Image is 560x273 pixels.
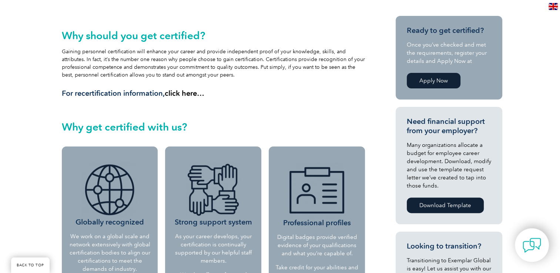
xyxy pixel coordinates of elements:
[62,89,365,98] h3: For recertification information,
[407,141,491,190] p: Many organizations allocate a budget for employee career development. Download, modify and use th...
[62,121,365,133] h2: Why get certified with us?
[171,162,256,227] h3: Strong support system
[171,232,256,265] p: As your career develops, your certification is continually supported by our helpful staff members.
[67,162,152,227] h3: Globally recognized
[275,233,359,257] p: Digital badges provide verified evidence of your qualifications and what you’re capable of.
[407,41,491,65] p: Once you’ve checked and met the requirements, register your details and Apply Now at
[62,30,365,41] h2: Why should you get certified?
[407,198,484,213] a: Download Template
[165,89,204,98] a: click here…
[407,242,491,251] h3: Looking to transition?
[407,26,491,35] h3: Ready to get certified?
[407,117,491,135] h3: Need financial support from your employer?
[523,236,541,255] img: contact-chat.png
[62,30,365,98] div: Gaining personnel certification will enhance your career and provide independent proof of your kn...
[11,257,50,273] a: BACK TO TOP
[67,232,152,273] p: We work on a global scale and network extensively with global certification bodies to align our c...
[407,73,460,88] a: Apply Now
[275,163,359,227] h3: Professional profiles
[549,3,558,10] img: en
